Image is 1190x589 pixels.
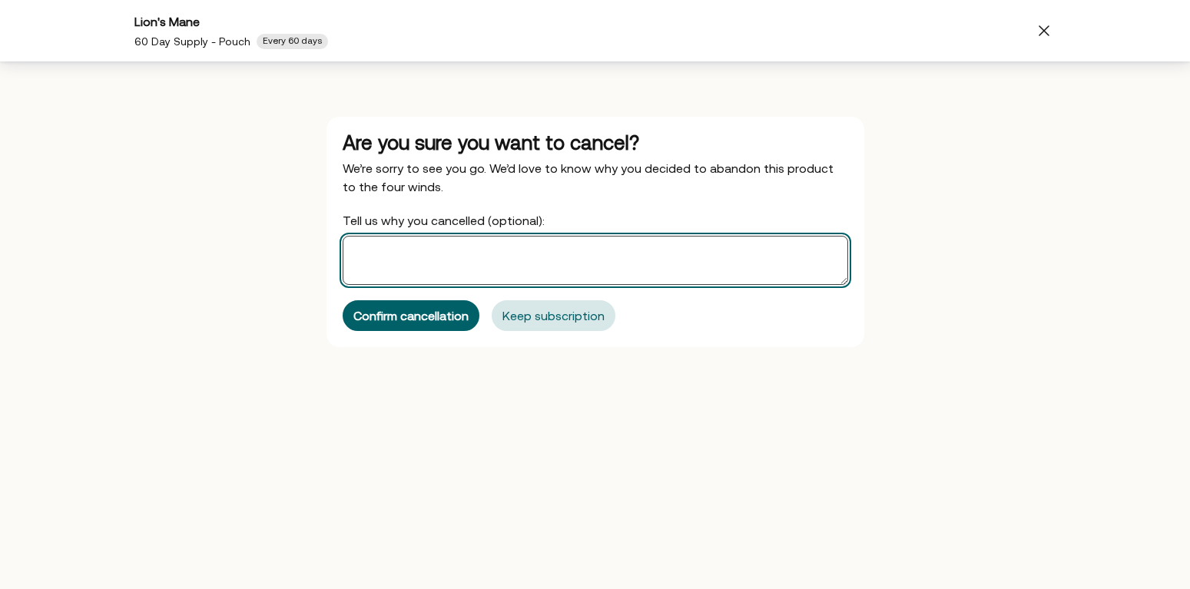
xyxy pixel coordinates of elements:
button: Keep subscription [492,300,615,331]
div: Keep subscription [502,309,605,322]
button: Confirm cancellation [343,300,479,331]
span: 60 Day Supply - Pouch [134,35,250,48]
span: Lion's Mane [134,15,200,28]
span: We’re sorry to see you go. We’d love to know why you decided to abandon this product to the four ... [343,161,834,194]
div: Confirm cancellation [353,309,469,322]
span: Tell us why you cancelled (optional): [343,213,545,227]
span: Every 60 days [263,35,322,48]
div: Are you sure you want to cancel? [343,133,848,153]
